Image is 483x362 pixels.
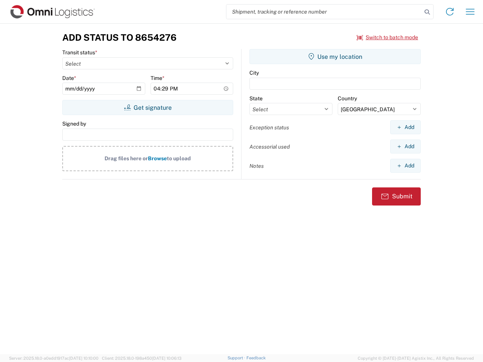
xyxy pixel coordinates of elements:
label: Transit status [62,49,97,56]
label: Signed by [62,120,86,127]
span: Client: 2025.18.0-198a450 [102,356,182,360]
label: Notes [249,163,264,169]
label: Time [151,75,165,81]
span: Copyright © [DATE]-[DATE] Agistix Inc., All Rights Reserved [358,355,474,362]
span: to upload [167,155,191,161]
button: Use my location [249,49,421,64]
button: Add [390,159,421,173]
span: [DATE] 10:06:13 [152,356,182,360]
label: Date [62,75,76,81]
a: Feedback [246,356,266,360]
input: Shipment, tracking or reference number [226,5,422,19]
a: Support [228,356,246,360]
label: Exception status [249,124,289,131]
h3: Add Status to 8654276 [62,32,177,43]
span: Drag files here or [105,155,148,161]
label: State [249,95,263,102]
button: Submit [372,187,421,206]
span: Browse [148,155,167,161]
span: Server: 2025.18.0-a0edd1917ac [9,356,98,360]
button: Switch to batch mode [357,31,418,44]
label: Accessorial used [249,143,290,150]
button: Add [390,140,421,153]
label: City [249,69,259,76]
span: [DATE] 10:10:00 [69,356,98,360]
label: Country [338,95,357,102]
button: Add [390,120,421,134]
button: Get signature [62,100,233,115]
